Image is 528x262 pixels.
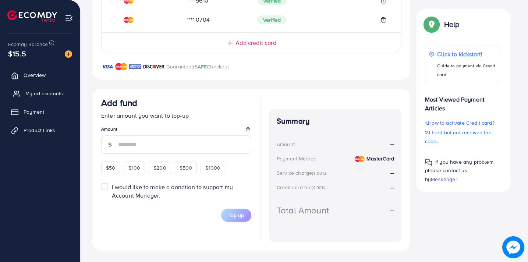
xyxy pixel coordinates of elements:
[106,164,115,171] span: $50
[129,62,141,71] img: brand
[437,50,496,59] p: Click to kickstart!
[228,212,244,219] span: Top up
[390,183,394,191] strong: --
[425,18,438,31] img: Popup guide
[425,158,495,183] span: If you have any problem, please contact us by
[431,175,457,183] span: Messenger
[205,164,220,171] span: $1000
[112,183,233,199] span: I would like to make a donation to support my Account Manager.
[428,119,494,127] span: How to activate Credit card?
[277,141,295,148] div: Amount
[8,48,26,59] span: $15.5
[277,169,328,177] div: Service charge
[390,206,394,215] strong: --
[166,62,229,71] p: Guaranteed Checkout
[6,86,75,101] a: My ad accounts
[277,155,316,162] div: Payment Method
[277,184,328,191] div: Credit card fee
[6,68,75,82] a: Overview
[124,17,134,23] img: credit
[277,117,394,126] h4: Summary
[257,15,287,24] span: Verified
[390,140,394,148] strong: --
[8,40,48,48] span: Ecomdy Balance
[65,14,73,22] img: menu
[25,90,63,97] span: My ad accounts
[101,98,137,108] h3: Add fund
[110,16,118,24] svg: circle
[6,123,75,138] a: Product Links
[153,164,166,171] span: $200
[425,128,500,146] p: 2.
[195,63,207,70] span: SAFE
[128,164,140,171] span: $100
[390,169,394,177] strong: --
[101,62,113,71] img: brand
[101,111,251,120] p: Enter amount you want to top-up
[425,89,500,113] p: Most Viewed Payment Articles
[355,156,365,162] img: credit
[502,236,524,258] img: image
[115,62,127,71] img: brand
[6,105,75,119] a: Payment
[312,170,326,176] small: (3.00%)
[312,185,326,191] small: (4.00%)
[437,61,496,79] p: Guide to payment via Credit card
[235,39,276,47] span: Add credit card
[366,155,394,162] strong: MasterCard
[101,126,251,135] legend: Amount
[425,129,492,145] span: I tried but not received the code.
[65,50,72,58] img: image
[180,164,192,171] span: $500
[7,10,57,22] img: logo
[277,204,329,217] div: Total Amount
[24,71,46,79] span: Overview
[444,20,460,29] p: Help
[425,159,432,166] img: Popup guide
[143,62,164,71] img: brand
[221,209,251,222] button: Top up
[24,108,44,116] span: Payment
[425,118,500,127] p: 1.
[24,127,55,134] span: Product Links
